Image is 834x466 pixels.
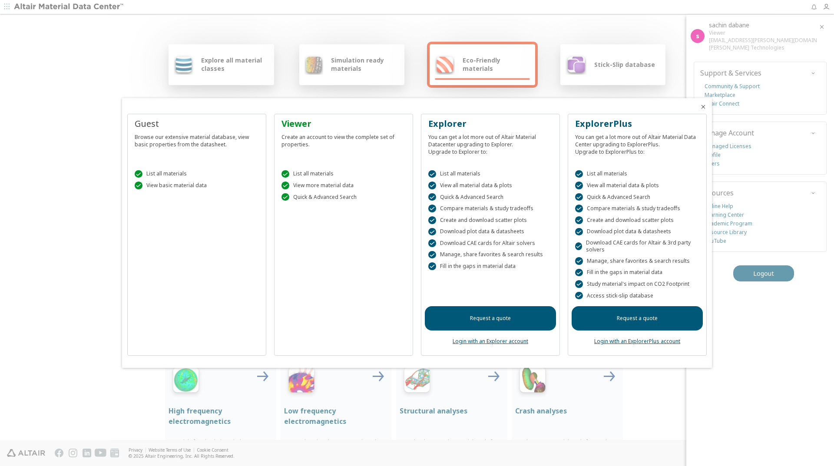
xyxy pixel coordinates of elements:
[575,170,699,178] div: List all materials
[428,262,553,270] div: Fill in the gaps in material data
[281,193,289,201] div: 
[281,193,406,201] div: Quick & Advanced Search
[575,182,699,189] div: View all material data & plots
[135,130,259,148] div: Browse our extensive material database, view basic properties from the datasheet.
[428,118,553,130] div: Explorer
[428,216,553,224] div: Create and download scatter plots
[575,205,583,212] div: 
[428,228,553,236] div: Download plot data & datasheets
[575,269,583,277] div: 
[575,239,699,253] div: Download CAE cards for Altair & 3rd party solvers
[575,257,583,265] div: 
[575,118,699,130] div: ExplorerPlus
[428,193,436,201] div: 
[428,182,436,189] div: 
[453,337,528,345] a: Login with an Explorer account
[135,182,142,189] div: 
[428,262,436,270] div: 
[428,193,553,201] div: Quick & Advanced Search
[575,292,583,300] div: 
[428,239,436,247] div: 
[575,228,699,236] div: Download plot data & datasheets
[281,182,289,189] div: 
[572,306,703,330] a: Request a quote
[428,130,553,155] div: You can get a lot more out of Altair Material Datacenter upgrading to Explorer. Upgrade to Explor...
[281,118,406,130] div: Viewer
[135,170,142,178] div: 
[281,130,406,148] div: Create an account to view the complete set of properties.
[281,170,406,178] div: List all materials
[428,205,553,212] div: Compare materials & study tradeoffs
[135,170,259,178] div: List all materials
[575,242,582,250] div: 
[428,216,436,224] div: 
[428,182,553,189] div: View all material data & plots
[575,193,699,201] div: Quick & Advanced Search
[135,118,259,130] div: Guest
[575,269,699,277] div: Fill in the gaps in material data
[135,182,259,189] div: View basic material data
[428,251,436,259] div: 
[594,337,680,345] a: Login with an ExplorerPlus account
[575,193,583,201] div: 
[575,130,699,155] div: You can get a lot more out of Altair Material Data Center upgrading to ExplorerPlus. Upgrade to E...
[575,216,583,224] div: 
[428,170,553,178] div: List all materials
[575,205,699,212] div: Compare materials & study tradeoffs
[575,257,699,265] div: Manage, share favorites & search results
[428,205,436,212] div: 
[281,170,289,178] div: 
[428,170,436,178] div: 
[575,280,699,288] div: Study material's impact on CO2 Footprint
[428,228,436,236] div: 
[428,239,553,247] div: Download CAE cards for Altair solvers
[575,228,583,236] div: 
[575,216,699,224] div: Create and download scatter plots
[425,306,556,330] a: Request a quote
[575,280,583,288] div: 
[700,103,707,110] button: Close
[281,182,406,189] div: View more material data
[575,170,583,178] div: 
[575,182,583,189] div: 
[428,251,553,259] div: Manage, share favorites & search results
[575,292,699,300] div: Access stick-slip database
